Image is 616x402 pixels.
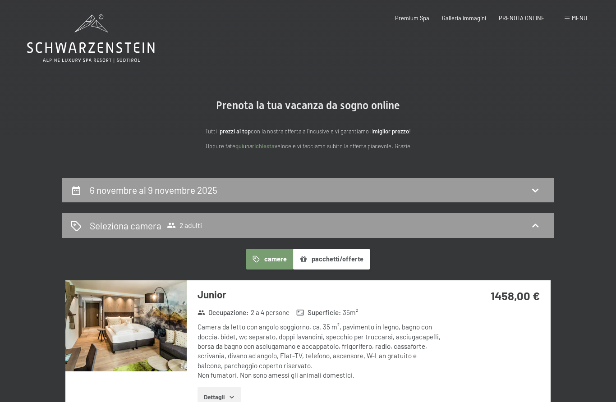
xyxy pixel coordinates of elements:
[216,99,400,112] span: Prenota la tua vacanza da sogno online
[499,14,545,22] a: PRENOTA ONLINE
[198,288,441,301] h3: Junior
[293,249,370,270] button: pacchetti/offerte
[252,142,275,150] a: richiesta
[198,322,441,380] div: Camera da letto con angolo soggiorno, ca. 35 m², pavimento in legno, bagno con doccia, bidet, wc ...
[395,14,429,22] a: Premium Spa
[235,142,243,150] a: quì
[373,128,409,135] strong: miglior prezzo
[90,219,161,232] h2: Seleziona camera
[128,142,488,151] p: Oppure fate una veloce e vi facciamo subito la offerta piacevole. Grazie
[220,128,251,135] strong: prezzi al top
[343,308,358,317] span: 35 m²
[198,308,249,317] strong: Occupazione :
[442,14,486,22] a: Galleria immagini
[128,127,488,136] p: Tutti i con la nostra offerta all'incusive e vi garantiamo il !
[572,14,587,22] span: Menu
[296,308,341,317] strong: Superficie :
[65,280,187,371] img: mss_renderimg.php
[167,221,202,230] span: 2 adulti
[491,288,540,302] strong: 1458,00 €
[246,249,293,270] button: camere
[251,308,290,317] span: 2 a 4 persone
[90,184,217,196] h2: 6 novembre al 9 novembre 2025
